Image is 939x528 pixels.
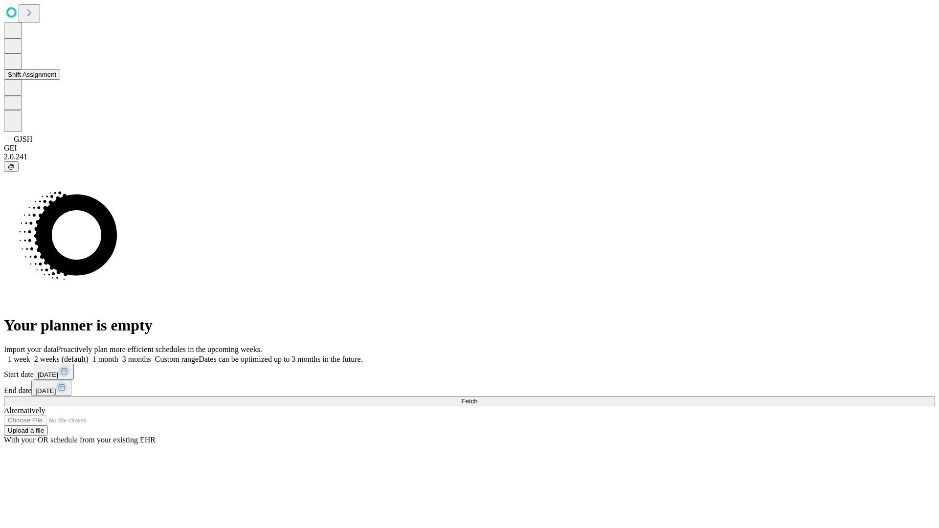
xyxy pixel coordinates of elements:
[4,380,935,396] div: End date
[92,355,118,363] span: 1 month
[4,153,935,161] div: 2.0.241
[34,364,74,380] button: [DATE]
[4,161,19,172] button: @
[35,387,56,395] span: [DATE]
[155,355,199,363] span: Custom range
[34,355,89,363] span: 2 weeks (default)
[4,345,57,353] span: Import your data
[4,396,935,406] button: Fetch
[461,397,477,405] span: Fetch
[8,163,15,170] span: @
[199,355,362,363] span: Dates can be optimized up to 3 months in the future.
[4,425,48,436] button: Upload a file
[14,135,32,143] span: GJSH
[8,355,30,363] span: 1 week
[4,69,60,80] button: Shift Assignment
[31,380,71,396] button: [DATE]
[4,364,935,380] div: Start date
[4,316,935,334] h1: Your planner is empty
[4,436,156,444] span: With your OR schedule from your existing EHR
[4,144,935,153] div: GEI
[4,406,45,415] span: Alternatively
[38,371,58,378] span: [DATE]
[57,345,262,353] span: Proactively plan more efficient schedules in the upcoming weeks.
[122,355,151,363] span: 3 months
